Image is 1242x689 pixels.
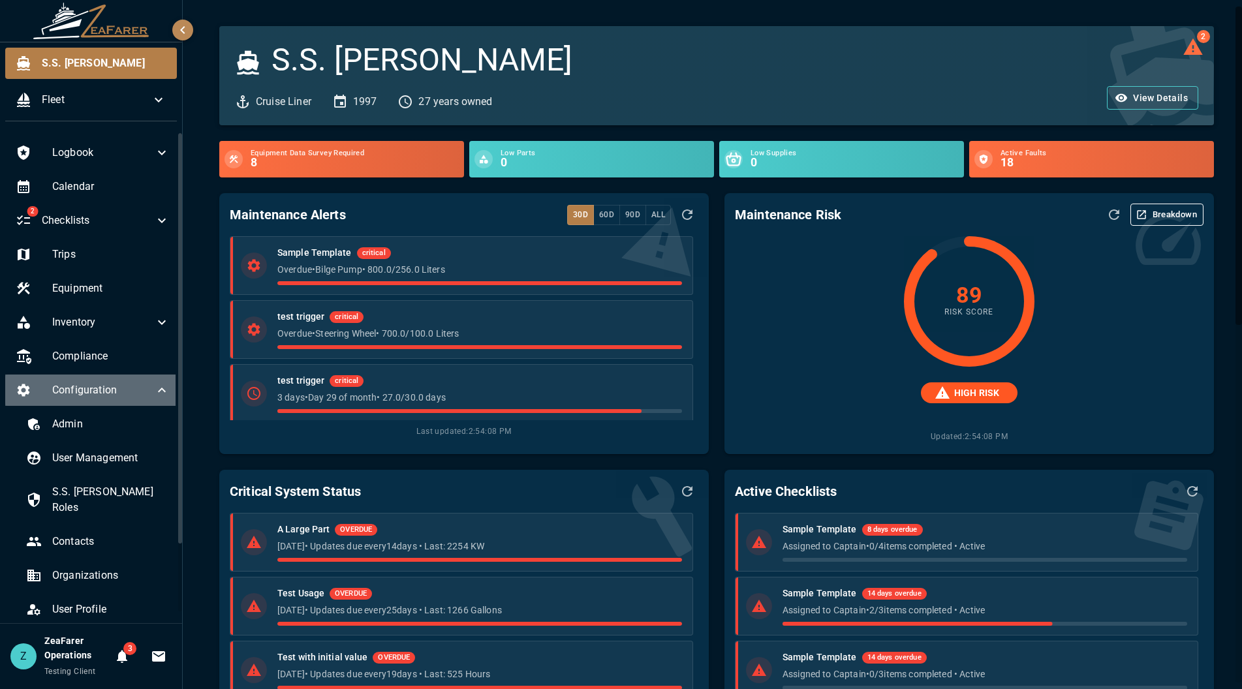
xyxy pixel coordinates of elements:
[735,481,837,502] h6: Active Checklists
[1197,30,1210,43] span: 2
[5,171,180,202] div: Calendar
[5,375,180,406] div: Configuration
[52,484,170,515] span: S.S. [PERSON_NAME] Roles
[5,239,180,270] div: Trips
[52,534,170,549] span: Contacts
[277,604,682,617] p: [DATE] • Updates due every 25 days • Last: 1266 Gallons
[335,525,377,536] span: OVERDUE
[16,526,180,557] div: Contacts
[783,651,857,665] h6: Sample Template
[330,376,364,387] span: critical
[1130,204,1203,226] button: Breakdown
[52,602,170,617] span: User Profile
[52,247,170,262] span: Trips
[52,281,170,296] span: Equipment
[353,94,377,110] p: 1997
[277,310,324,324] h6: test trigger
[52,416,170,432] span: Admin
[272,42,572,78] h3: S.S. [PERSON_NAME]
[783,540,1187,553] p: Assigned to Captain • 0 / 4 items completed • Active
[146,643,172,669] button: Invitations
[501,149,709,157] span: Low Parts
[751,149,959,157] span: Low Supplies
[16,408,180,440] div: Admin
[27,206,38,217] span: 2
[567,205,594,225] button: 30d
[33,3,150,39] img: ZeaFarer Logo
[42,213,154,228] span: Checklists
[330,312,364,323] span: critical
[418,94,492,110] p: 27 years owned
[944,306,993,319] span: Risk Score
[946,386,1007,400] span: HIGH RISK
[619,205,646,225] button: 90d
[1001,149,1209,157] span: Active Faults
[5,48,177,79] div: S.S. [PERSON_NAME]
[44,667,96,676] span: Testing Client
[5,205,180,236] div: 2Checklists
[277,667,682,681] p: [DATE] • Updates due every 19 days • Last: 525 Hours
[277,587,324,601] h6: Test Usage
[251,157,459,169] h6: 8
[277,327,682,340] p: Overdue • Steering Wheel • 700.0 / 100.0 Liters
[5,273,180,304] div: Equipment
[277,523,330,537] h6: A Large Part
[16,560,180,591] div: Organizations
[862,652,927,664] span: 14 days overdue
[230,481,361,502] h6: Critical System Status
[52,450,170,466] span: User Management
[123,642,136,655] span: 3
[1107,86,1198,110] button: View Details
[783,523,857,537] h6: Sample Template
[277,246,352,260] h6: Sample Template
[52,179,170,194] span: Calendar
[956,284,983,306] h4: 89
[373,652,415,664] span: OVERDUE
[783,587,857,601] h6: Sample Template
[357,248,391,259] span: critical
[42,92,151,108] span: Fleet
[16,476,180,523] div: S.S. [PERSON_NAME] Roles
[751,157,959,169] h6: 0
[52,568,170,583] span: Organizations
[42,55,166,71] span: S.S. [PERSON_NAME]
[44,634,109,663] h6: ZeaFarer Operations
[676,204,698,226] button: Refresh Data
[783,604,1187,617] p: Assigned to Captain • 2 / 3 items completed • Active
[230,425,698,438] span: Last updated: 2:54:08 PM
[16,594,180,625] div: User Profile
[1103,204,1125,226] button: Refresh Assessment
[1181,480,1203,502] button: Refresh Data
[277,263,682,276] p: Overdue • Bilge Pump • 800.0 / 256.0 Liters
[109,643,135,669] button: Notifications
[501,157,709,169] h6: 0
[277,374,324,388] h6: test trigger
[52,145,154,161] span: Logbook
[10,643,37,669] div: Z
[862,525,923,536] span: 8 days overdue
[862,589,927,600] span: 14 days overdue
[783,667,1187,681] p: Assigned to Captain • 0 / 3 items completed • Active
[52,348,170,364] span: Compliance
[52,382,154,398] span: Configuration
[1183,37,1203,57] button: 2 log alerts
[277,540,682,553] p: [DATE] • Updates due every 14 days • Last: 2254 KW
[330,589,372,600] span: OVERDUE
[1001,157,1209,169] h6: 18
[52,314,154,330] span: Inventory
[5,341,180,372] div: Compliance
[645,205,671,225] button: All
[5,137,180,168] div: Logbook
[16,442,180,474] div: User Management
[931,420,1008,444] span: Updated: 2:54:08 PM
[593,205,620,225] button: 60d
[277,651,367,665] h6: Test with initial value
[735,204,841,225] h6: Maintenance Risk
[5,307,180,338] div: Inventory
[251,149,459,157] span: Equipment Data Survey Required
[230,204,346,225] h6: Maintenance Alerts
[277,391,682,404] p: 3 days • Day 29 of month • 27.0 / 30.0 days
[256,94,311,110] p: Cruise Liner
[5,84,177,115] div: Fleet
[676,480,698,502] button: Refresh Data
